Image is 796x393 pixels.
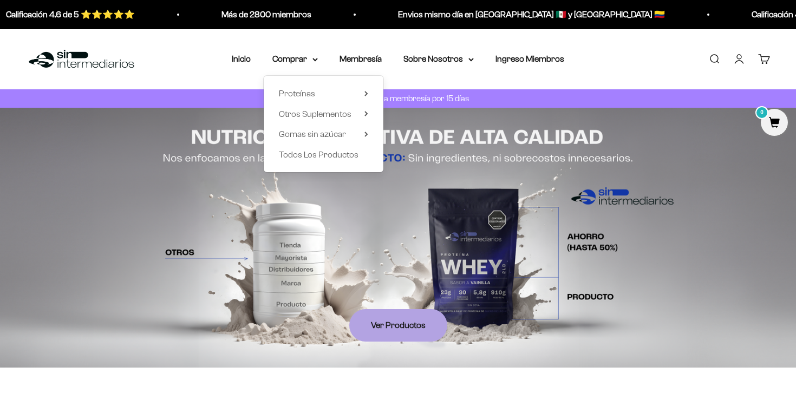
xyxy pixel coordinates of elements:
[755,106,768,119] mark: 0
[403,52,474,66] summary: Sobre Nosotros
[272,52,318,66] summary: Comprar
[324,91,472,105] p: Prueba GRATIS la membresía por 15 días
[397,8,664,22] p: Envios mismo día en [GEOGRAPHIC_DATA] 🇲🇽 y [GEOGRAPHIC_DATA] 🇨🇴
[279,87,368,101] summary: Proteínas
[279,89,315,98] span: Proteínas
[279,129,346,139] span: Gomas sin azúcar
[349,309,447,342] a: Ver Productos
[220,8,310,22] p: Más de 2800 miembros
[5,8,134,22] p: Calificación 4.6 de 5 ⭐️⭐️⭐️⭐️⭐️
[232,54,251,63] a: Inicio
[279,127,368,141] summary: Gomas sin azúcar
[340,54,382,63] a: Membresía
[279,147,368,161] a: Todos Los Productos
[279,109,351,118] span: Otros Suplementos
[279,107,368,121] summary: Otros Suplementos
[495,54,564,63] a: Ingreso Miembros
[761,117,788,129] a: 0
[279,149,358,159] span: Todos Los Productos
